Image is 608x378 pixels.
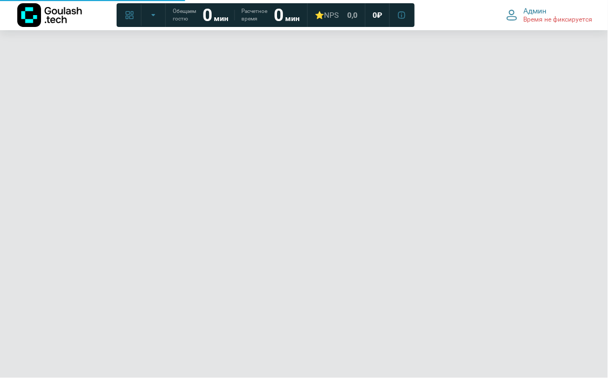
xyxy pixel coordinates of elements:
[500,4,599,26] button: Админ Время не фиксируется
[347,10,357,20] span: 0,0
[17,3,82,27] img: Логотип компании Goulash.tech
[285,14,300,23] span: мин
[308,5,364,25] a: ⭐NPS 0,0
[214,14,228,23] span: мин
[324,11,339,19] span: NPS
[241,8,267,23] span: Расчетное время
[274,5,283,25] strong: 0
[524,6,547,16] span: Админ
[173,8,196,23] span: Обещаем гостю
[202,5,212,25] strong: 0
[373,10,377,20] span: 0
[315,10,339,20] div: ⭐
[377,10,382,20] span: ₽
[524,16,593,24] span: Время не фиксируется
[366,5,389,25] a: 0 ₽
[166,5,306,25] a: Обещаем гостю 0 мин Расчетное время 0 мин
